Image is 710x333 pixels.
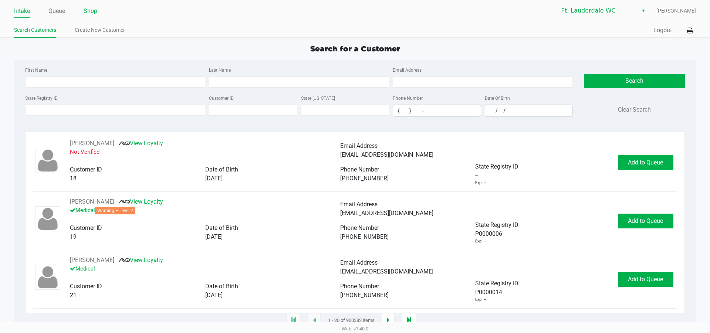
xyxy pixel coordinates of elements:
a: Create New Customer [75,26,125,35]
a: Shop [84,6,97,16]
span: State Registry ID [475,221,518,228]
span: [EMAIL_ADDRESS][DOMAIN_NAME] [340,268,433,275]
span: Add to Queue [628,217,663,224]
label: State Registry ID [25,95,58,102]
span: [PERSON_NAME] [656,7,696,15]
label: State [US_STATE] [301,95,335,102]
label: Last Name [209,67,231,74]
span: Add to Queue [628,276,663,283]
span: State Registry ID [475,163,518,170]
span: Search for a Customer [310,44,400,53]
button: See customer info [70,139,114,148]
span: 21 [70,292,77,299]
span: [EMAIL_ADDRESS][DOMAIN_NAME] [340,151,433,158]
span: Web: v1.40.0 [342,326,368,332]
span: [PHONE_NUMBER] [340,233,389,240]
span: Add to Queue [628,159,663,166]
app-submit-button: Next [382,313,395,328]
label: Date Of Birth [485,95,510,102]
span: P0000014 [475,288,502,297]
span: Phone Number [340,283,379,290]
label: First Name [25,67,47,74]
button: Clear Search [618,105,651,114]
span: Date of Birth [205,224,238,231]
span: [PHONE_NUMBER] [340,175,389,182]
div: Exp: -- [475,297,486,303]
span: Date of Birth [205,166,238,173]
label: Phone Number [393,95,423,102]
span: P0000006 [475,230,502,238]
p: Not Verified [70,148,340,156]
button: Search [584,74,684,88]
span: 18 [70,175,77,182]
button: Add to Queue [618,214,673,228]
span: -- [475,171,478,180]
button: Select [638,4,649,17]
span: Date of Birth [205,283,238,290]
span: 1 - 20 of 900383 items [328,317,375,324]
a: View Loyalty [119,140,163,147]
a: View Loyalty [119,198,163,205]
span: Phone Number [340,224,379,231]
span: Customer ID [70,166,102,173]
span: Email Address [340,142,378,149]
span: [EMAIL_ADDRESS][DOMAIN_NAME] [340,210,433,217]
a: Queue [48,6,65,16]
app-submit-button: Move to last page [402,313,416,328]
p: Medical [70,206,340,215]
input: Format: MM/DD/YYYY [485,105,573,116]
span: Customer ID [70,224,102,231]
a: Search Customers [14,26,56,35]
span: [DATE] [205,233,223,240]
label: Customer ID [209,95,234,102]
span: Customer ID [70,283,102,290]
span: State Registry ID [475,280,518,287]
span: Email Address [340,259,378,266]
span: Phone Number [340,166,379,173]
label: Email Address [393,67,422,74]
a: View Loyalty [119,256,163,264]
button: See customer info [70,256,114,265]
button: Add to Queue [618,155,673,170]
button: Add to Queue [618,272,673,287]
div: Exp: -- [475,180,486,186]
button: Logout [653,26,672,35]
span: Ft. Lauderdale WC [561,6,633,15]
span: 19 [70,233,77,240]
span: Warning – Level 2 [95,207,135,214]
span: [DATE] [205,292,223,299]
input: Format: (999) 999-9999 [393,105,481,116]
div: Exp: -- [475,238,486,245]
span: Email Address [340,201,378,208]
app-submit-button: Previous [308,313,321,328]
a: Intake [14,6,30,16]
span: [DATE] [205,175,223,182]
button: See customer info [70,197,114,206]
p: Medical [70,265,340,273]
span: [PHONE_NUMBER] [340,292,389,299]
app-submit-button: Move to first page [287,313,301,328]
